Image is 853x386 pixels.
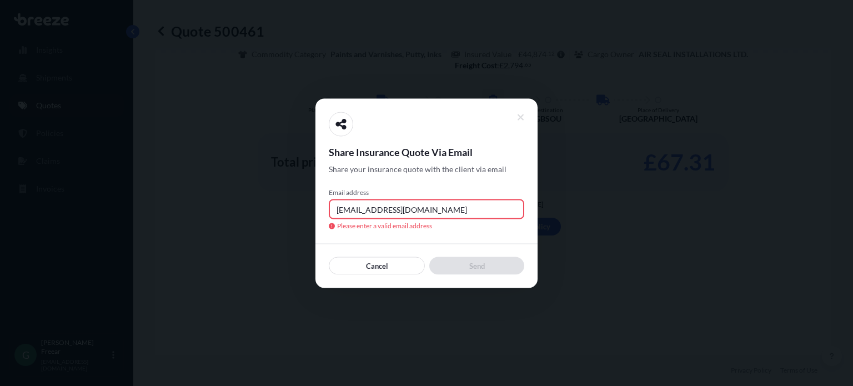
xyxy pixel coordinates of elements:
input: example@gmail.com [329,199,524,219]
p: Send [469,260,485,271]
button: Send [429,257,524,274]
span: Email address [329,188,524,197]
span: Please enter a valid email address [329,221,524,230]
p: Cancel [366,260,388,271]
button: Cancel [329,257,425,274]
span: Share your insurance quote with the client via email [329,163,506,174]
span: Share Insurance Quote Via Email [329,145,524,158]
